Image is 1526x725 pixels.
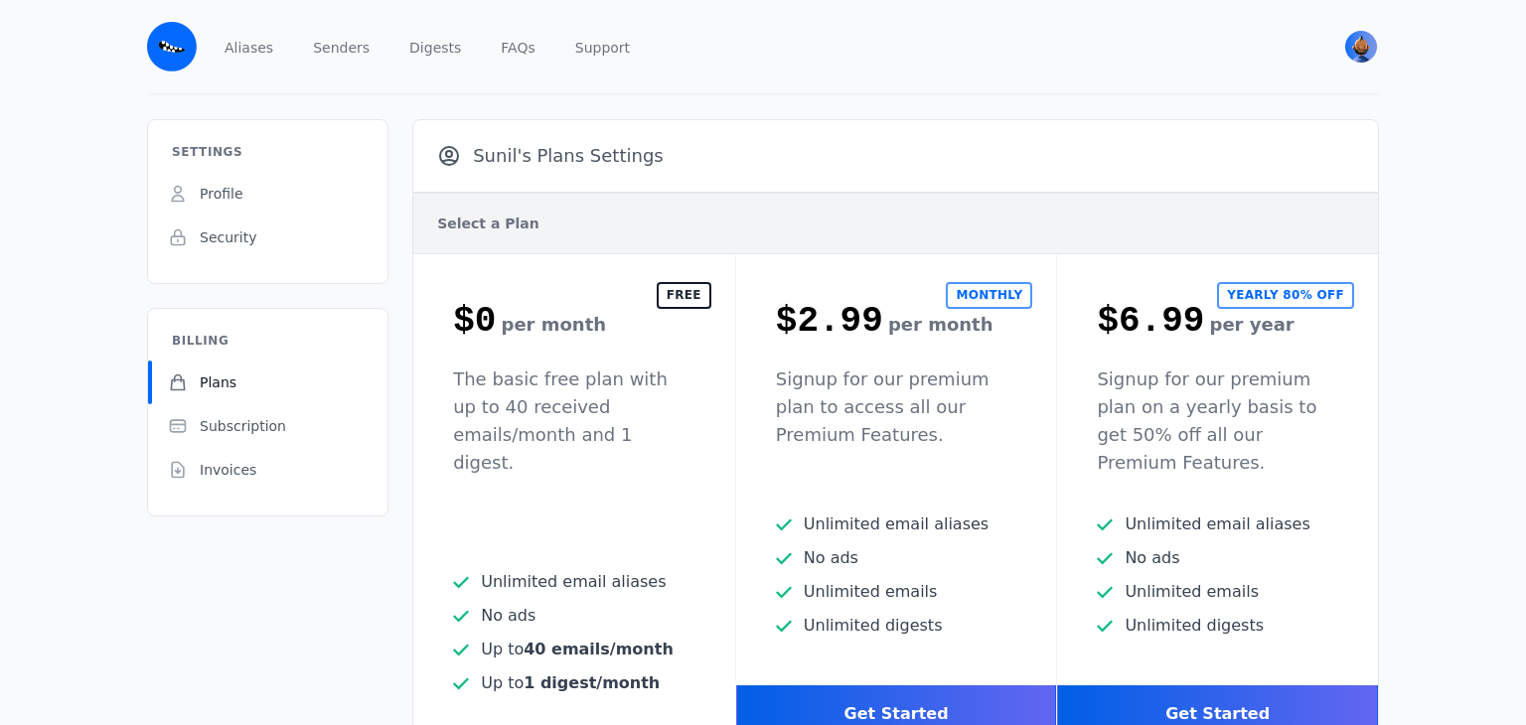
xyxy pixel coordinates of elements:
[148,333,252,361] h3: Billing
[804,580,938,604] span: Unlimited emails
[1345,31,1377,63] img: Sunil's Avatar
[200,184,243,204] span: Profile
[437,144,664,168] h3: Sunil's Plans Settings
[148,144,266,172] h3: Settings
[657,282,711,309] h2: Free
[148,361,387,404] a: Plans
[1210,314,1295,335] span: per year
[1125,580,1259,604] span: Unlimited emails
[148,404,387,448] a: Subscription
[200,372,236,392] span: Plans
[481,570,666,594] span: Unlimited email aliases
[1125,512,1309,536] span: Unlimited email aliases
[147,22,197,72] img: Email Monster
[1125,546,1179,570] span: No ads
[481,604,535,628] span: No ads
[776,365,1017,449] p: Signup for our premium plan to access all our Premium Features.
[524,640,674,658] b: 40 emails/month
[524,673,660,692] b: 1 digest/month
[453,365,695,477] p: The basic free plan with up to 40 received emails/month and 1 digest.
[148,172,387,216] a: Profile
[1097,365,1338,477] p: Signup for our premium plan on a yearly basis to get 50% off all our Premium Features.
[776,301,883,342] span: $2.99
[200,460,256,480] span: Invoices
[453,301,496,342] span: $0
[1217,282,1354,309] h2: Yearly 80% off
[804,546,858,570] span: No ads
[481,671,660,695] span: Up to
[1125,614,1264,638] span: Unlimited digests
[148,216,387,259] a: Security
[804,614,943,638] span: Unlimited digests
[413,193,1378,254] h5: Select a Plan
[200,227,257,247] span: Security
[888,314,993,335] span: per month
[1097,301,1204,342] span: $6.99
[804,512,989,536] span: Unlimited email aliases
[481,638,674,661] span: Up to
[946,282,1032,309] h2: Monthly
[1343,29,1379,65] button: User menu
[200,416,286,436] span: Subscription
[502,314,607,335] span: per month
[148,448,387,492] a: Invoices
